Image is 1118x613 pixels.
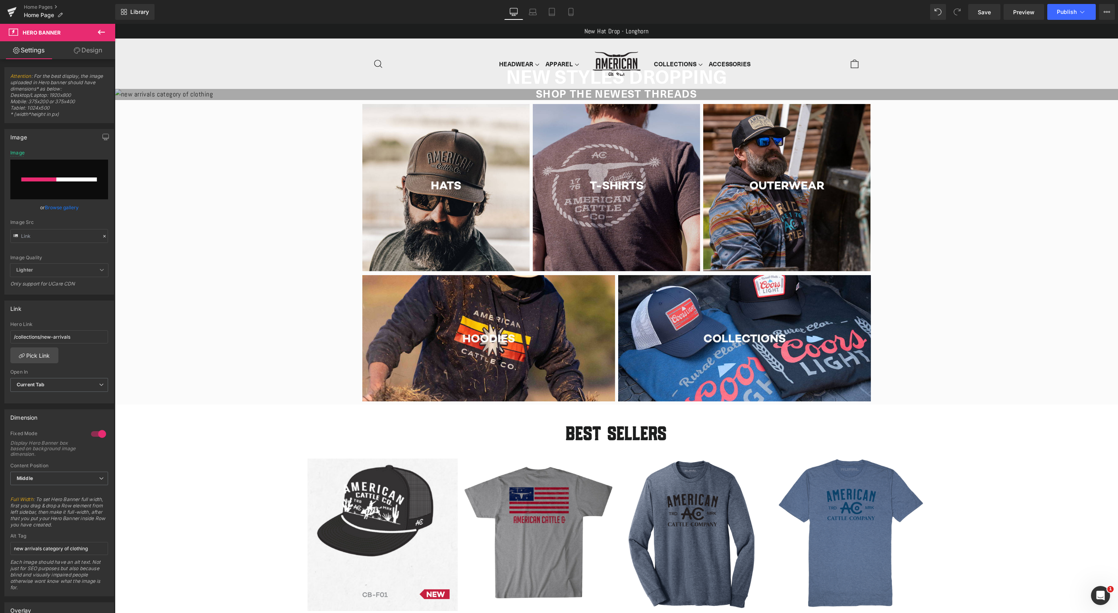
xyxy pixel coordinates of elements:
[302,23,702,58] div: Primary
[381,33,427,48] summary: Headwear
[10,229,108,243] input: Link
[1004,4,1044,20] a: Preview
[348,435,499,585] img: AC Flag Tee
[10,440,82,457] div: Display Hero Banner box based on background image dimension.
[542,4,561,20] a: Tablet
[1013,8,1035,16] span: Preview
[10,347,58,363] a: Pick Link
[1099,4,1115,20] button: More
[10,255,108,260] div: Image Quality
[1091,586,1110,605] iframe: Intercom live chat
[591,33,639,48] a: Accessories
[10,129,27,141] div: Image
[130,8,149,15] span: Library
[523,4,542,20] a: Laptop
[193,435,343,587] img: 8-Second Hat
[505,435,655,585] img: ACC Brand Long Sleeve
[115,4,155,20] a: New Library
[23,29,61,36] span: Hero Banner
[504,4,523,20] a: Desktop
[24,12,54,18] span: Home Page
[17,382,45,387] b: Current Tab
[561,4,580,20] a: Mobile
[10,463,108,468] div: Content Position
[17,475,33,481] b: Middle
[451,396,552,420] span: BEST SELLERS
[10,559,108,596] div: Each image should have an alt text. Not just for SEO purposes but also because blind and visually...
[478,28,526,52] img: Black and white logo for "American Cattle Co." The word "AMERICAN" is in large capital letters ab...
[10,301,21,312] div: Link
[10,496,33,502] a: Full Width
[10,496,108,533] span: : To set Hero Banner full width, first you drag & drop a Row element from left sidebar, then make...
[978,8,991,16] span: Save
[930,4,946,20] button: Undo
[248,251,500,378] img: Hoodies Category
[24,4,115,10] a: Home Pages
[10,322,108,327] div: Hero Link
[536,33,591,48] summary: Collections
[10,410,38,421] div: Dimension
[503,251,756,378] img: All Collections Group
[10,281,108,292] div: Only support for UCare CDN
[259,23,302,58] div: Primary
[660,435,811,585] img: ACC Brand Tee
[10,220,108,225] div: Image Src
[59,41,117,59] a: Design
[10,150,25,156] div: Image
[427,33,467,48] summary: Apparel
[418,80,585,247] img: T-Shirt Category
[45,200,79,214] a: Browse gallery
[10,73,108,123] span: : For the best display, the image uploaded in Hero banner should have dimensions* as below: Deskt...
[949,4,965,20] button: Redo
[10,330,108,343] input: https://your-shop.myshopify.com
[10,430,83,439] div: Fixed Mode
[248,80,415,247] img: Hats Category
[1107,586,1114,592] span: 1
[588,80,756,247] img: Outerwear Category
[10,203,108,212] div: or
[16,267,33,273] b: Lighter
[1057,9,1077,15] span: Publish
[10,73,31,79] a: Attention
[10,369,108,375] div: Open In
[10,542,108,555] input: Your alt tags go here
[1047,4,1096,20] button: Publish
[10,533,108,539] div: Alt Tag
